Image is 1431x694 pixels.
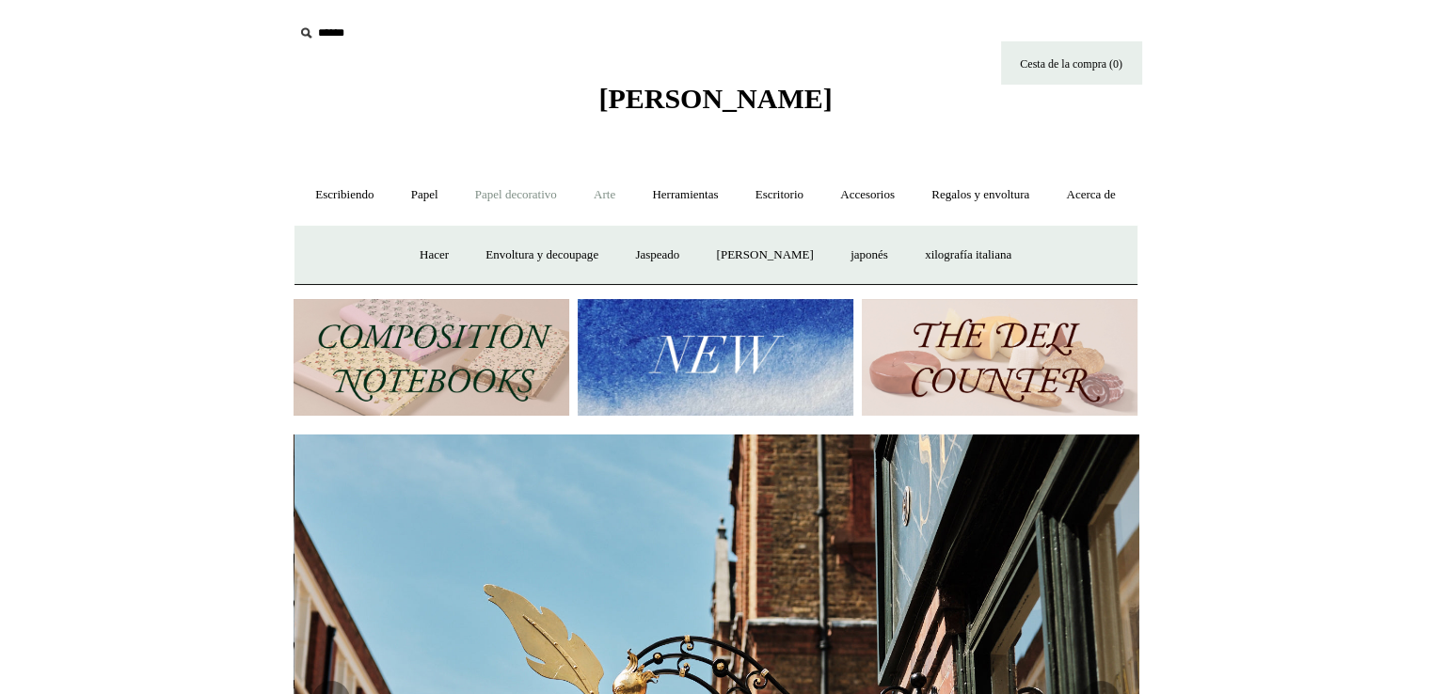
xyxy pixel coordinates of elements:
[717,247,814,261] font: [PERSON_NAME]
[851,247,888,261] font: japonés
[908,230,1028,280] a: xilografía italiana
[598,83,832,114] font: [PERSON_NAME]
[598,98,832,111] a: [PERSON_NAME]
[411,187,438,201] font: Papel
[700,230,831,280] a: [PERSON_NAME]
[458,170,574,220] a: Papel decorativo
[739,170,820,220] a: Escritorio
[420,247,449,261] font: Hacer
[635,170,735,220] a: Herramientas
[755,187,803,201] font: Escritorio
[594,187,615,201] font: Arte
[862,299,1137,417] img: El mostrador de delicatessen
[1066,187,1115,201] font: Acerca de
[578,299,853,417] img: Nuevo.jpg__PID:f73bdf93-380a-4a35-bcfe-7823039498e1
[315,187,374,201] font: Escribiendo
[403,230,466,280] a: Hacer
[294,299,569,417] img: 202302 Libros de composición.jpg__PID:69722ee6-fa44-49dd-a067-31375e5d54ec
[840,187,895,201] font: Accesorios
[485,247,598,261] font: Envoltura y decoupage
[618,230,696,280] a: Jaspeado
[635,247,679,261] font: Jaspeado
[298,170,390,220] a: Escribiendo
[925,247,1011,261] font: xilografía italiana
[823,170,912,220] a: Accesorios
[931,187,1029,201] font: Regalos y envoltura
[834,230,905,280] a: japonés
[1020,57,1122,71] font: Cesta de la compra (0)
[577,170,632,220] a: Arte
[469,230,615,280] a: Envoltura y decoupage
[1001,41,1142,85] a: Cesta de la compra (0)
[652,187,718,201] font: Herramientas
[394,170,455,220] a: Papel
[1049,170,1132,220] a: Acerca de
[914,170,1046,220] a: Regalos y envoltura
[475,187,557,201] font: Papel decorativo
